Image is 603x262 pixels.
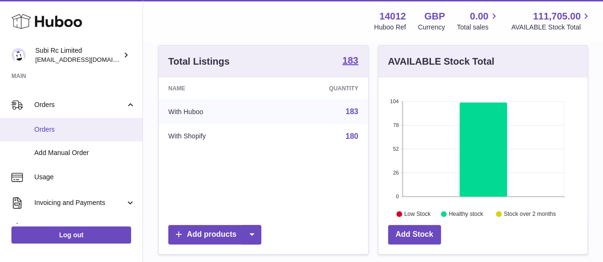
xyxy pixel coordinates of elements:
span: 0.00 [470,10,489,23]
span: Add Manual Order [34,148,135,157]
text: Healthy stock [449,211,483,217]
text: 78 [393,122,399,128]
text: 0 [396,194,399,199]
span: Orders [34,100,125,109]
img: internalAdmin-14012@internal.huboo.com [11,48,26,62]
strong: 14012 [379,10,406,23]
h3: AVAILABLE Stock Total [388,55,494,68]
span: Usage [34,173,135,182]
span: AVAILABLE Stock Total [511,23,592,32]
th: Quantity [271,78,368,99]
div: Currency [418,23,445,32]
h3: Total Listings [168,55,230,68]
span: [EMAIL_ADDRESS][DOMAIN_NAME] [35,56,140,63]
strong: GBP [424,10,445,23]
a: 180 [346,132,358,140]
text: 52 [393,146,399,152]
span: 111,705.00 [533,10,581,23]
span: Total sales [457,23,499,32]
span: Invoicing and Payments [34,198,125,207]
div: Subi Rc Limited [35,46,121,64]
a: Add products [168,225,261,244]
span: Orders [34,125,135,134]
text: 104 [390,98,399,104]
td: With Huboo [159,99,271,124]
a: Log out [11,226,131,243]
text: Stock over 2 months [503,211,555,217]
text: Low Stock [404,211,430,217]
text: 26 [393,170,399,175]
td: With Shopify [159,124,271,149]
a: 183 [342,56,358,67]
th: Name [159,78,271,99]
a: 111,705.00 AVAILABLE Stock Total [511,10,592,32]
strong: 183 [342,56,358,65]
a: 183 [346,107,358,116]
a: Add Stock [388,225,441,244]
a: 0.00 Total sales [457,10,499,32]
div: Huboo Ref [374,23,406,32]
